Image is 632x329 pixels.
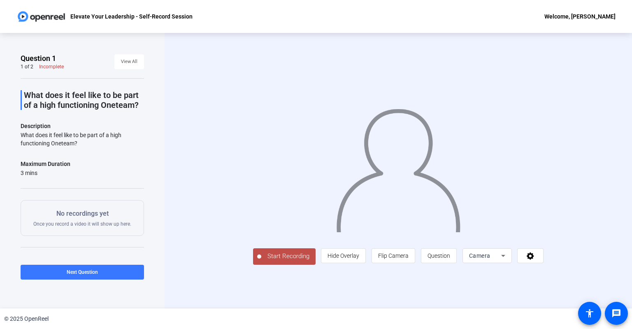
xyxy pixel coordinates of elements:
[611,308,621,318] mat-icon: message
[21,265,144,280] button: Next Question
[21,131,144,147] div: What does it feel like to be part of a high functioning Oneteam?
[70,12,193,21] p: Elevate Your Leadership - Self-Record Session
[21,54,56,63] span: Question 1
[261,252,316,261] span: Start Recording
[121,56,137,68] span: View All
[39,63,64,70] div: Incomplete
[21,63,33,70] div: 1 of 2
[428,252,450,259] span: Question
[21,159,70,169] div: Maximum Duration
[328,252,359,259] span: Hide Overlay
[4,315,49,323] div: © 2025 OpenReel
[21,169,70,177] div: 3 mins
[114,54,144,69] button: View All
[378,252,409,259] span: Flip Camera
[33,209,131,219] p: No recordings yet
[335,101,461,232] img: overlay
[421,248,457,263] button: Question
[469,252,490,259] span: Camera
[16,8,66,25] img: OpenReel logo
[67,269,98,275] span: Next Question
[544,12,616,21] div: Welcome, [PERSON_NAME]
[372,248,415,263] button: Flip Camera
[24,90,144,110] p: What does it feel like to be part of a high functioning Oneteam?
[253,248,316,265] button: Start Recording
[321,248,366,263] button: Hide Overlay
[585,308,595,318] mat-icon: accessibility
[33,209,131,227] div: Once you record a video it will show up here.
[21,121,144,131] p: Description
